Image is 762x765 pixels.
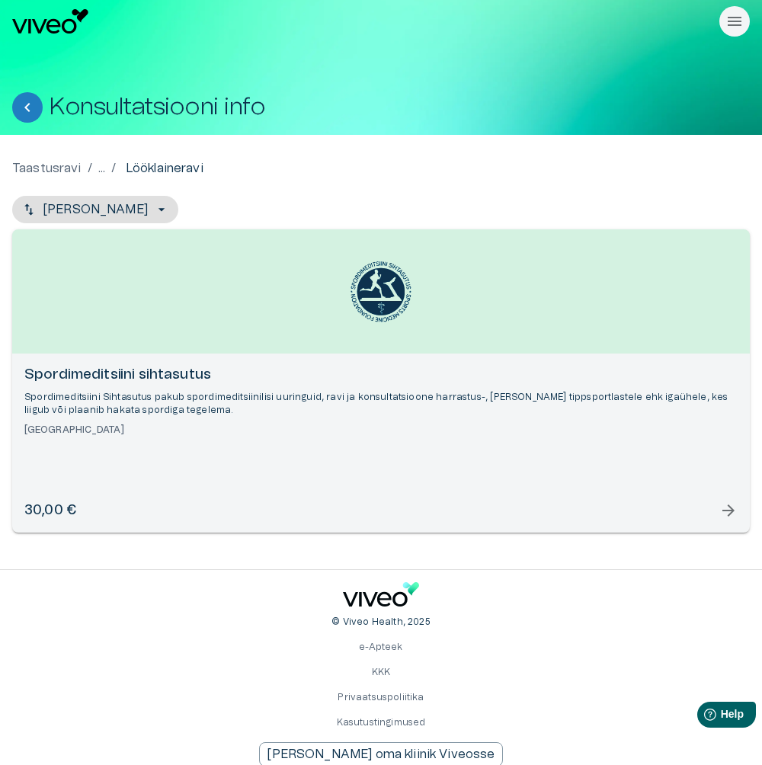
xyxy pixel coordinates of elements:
p: © Viveo Health, 2025 [331,616,430,629]
button: Tagasi [12,92,43,123]
h6: Spordimeditsiini sihtasutus [24,366,738,385]
p: [PERSON_NAME] oma kliinik Viveosse [267,745,495,763]
p: / [88,159,92,178]
button: [PERSON_NAME] [12,196,178,223]
a: Navigate to home page [343,582,419,613]
p: [PERSON_NAME] [43,200,148,219]
p: ... [98,159,105,178]
a: Kasutustingimused [337,718,426,727]
a: Privaatsuspoliitika [338,693,424,702]
h1: Konsultatsiooni info [49,94,265,120]
a: Taastusravi [12,159,82,178]
a: Open selected supplier available booking dates [12,229,750,533]
span: arrow_forward [719,501,738,520]
img: Spordimeditsiini sihtasutus logo [351,261,411,322]
button: Rippmenüü nähtavus [719,6,750,37]
a: Navigate to homepage [12,9,713,34]
p: Spordimeditsiini Sihtasutus pakub spordimeditsiinilisi uuringuid, ravi ja konsultatsioone harrast... [24,391,738,417]
p: Lööklaineravi [126,159,203,178]
img: Viveo logo [12,9,88,34]
p: / [111,159,116,178]
a: e-Apteek [359,642,402,651]
h6: 30,00 € [24,501,76,520]
h6: [GEOGRAPHIC_DATA] [24,424,738,437]
iframe: Help widget launcher [643,696,762,738]
a: KKK [372,667,391,677]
